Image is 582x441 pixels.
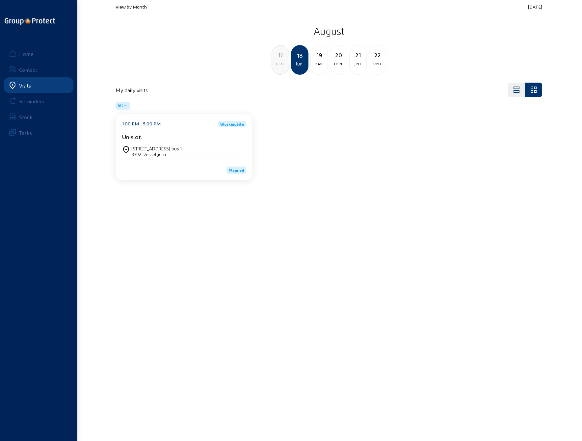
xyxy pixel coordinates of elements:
[19,130,32,136] div: Tasks
[369,60,386,67] div: ven.
[272,60,289,67] div: dim.
[116,87,148,93] h4: My daily visits
[122,121,161,127] div: 1:00 PM - 5:00 PM
[330,50,347,60] div: 20
[4,93,73,109] a: Reminders
[350,50,366,60] div: 21
[118,103,123,108] span: All
[228,168,244,172] span: Planned
[122,170,129,172] img: Energy Protect HVAC
[131,146,185,151] div: [STREET_ADDRESS] bus 1 -
[4,77,73,93] a: Visits
[131,151,185,157] div: 8792 Desselgem
[4,46,73,62] a: Home
[122,133,142,140] cam-card-title: Unislot.
[4,109,73,125] a: Stock
[19,114,33,120] div: Stock
[4,125,73,141] a: Tasks
[5,18,55,25] img: logo-oneline.png
[4,62,73,77] a: Contact
[311,60,328,67] div: mar.
[116,23,542,39] h2: August
[369,50,386,60] div: 22
[116,4,147,10] span: View by Month
[19,82,31,89] div: Visits
[350,60,366,67] div: jeu.
[19,98,44,104] div: Reminders
[19,51,34,57] div: Home
[330,60,347,67] div: mer.
[292,60,308,68] div: lun.
[19,66,37,73] div: Contact
[272,50,289,60] div: 17
[528,4,542,10] span: [DATE]
[311,50,328,60] div: 19
[292,51,308,60] div: 18
[220,122,244,126] span: WorkingSite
